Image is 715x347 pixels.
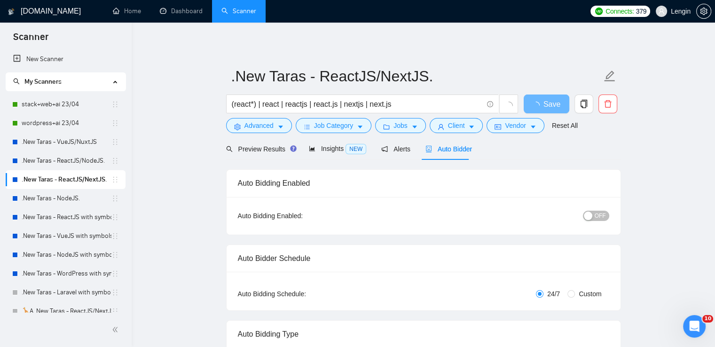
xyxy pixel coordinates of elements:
span: holder [111,232,119,240]
span: Job Category [314,120,353,131]
span: search [226,146,233,152]
span: NEW [346,144,366,154]
span: notification [381,146,388,152]
span: caret-down [530,123,536,130]
span: holder [111,195,119,202]
span: Connects: [605,6,634,16]
span: setting [234,123,241,130]
li: stack+web+ai 23/04 [6,95,126,114]
span: holder [111,176,119,183]
a: searchScanner [221,7,256,15]
button: setting [696,4,711,19]
span: robot [425,146,432,152]
span: caret-down [411,123,418,130]
img: upwork-logo.png [595,8,603,15]
span: loading [532,102,543,109]
span: Preview Results [226,145,294,153]
a: .New Taras - ReactJS with symbols [22,208,111,227]
a: New Scanner [13,50,118,69]
span: holder [111,138,119,146]
span: Client [448,120,465,131]
li: .New Taras - VueJS/NuxtJS [6,133,126,151]
a: wordpress+ai 23/04 [22,114,111,133]
span: caret-down [468,123,475,130]
button: copy [574,95,593,113]
a: dashboardDashboard [160,7,203,15]
span: Save [543,98,560,110]
span: holder [111,270,119,277]
li: .New Taras - ReactJS/NextJS. [6,170,126,189]
a: Reset All [552,120,578,131]
span: caret-down [357,123,363,130]
span: holder [111,119,119,127]
a: .New Taras - VueJS with symbols [22,227,111,245]
a: homeHome [113,7,141,15]
a: .New Taras - NodeJS with symbols [22,245,111,264]
span: edit [604,70,616,82]
span: Auto Bidder [425,145,472,153]
span: Custom [575,289,605,299]
span: holder [111,213,119,221]
button: idcardVendorcaret-down [487,118,544,133]
span: My Scanners [13,78,62,86]
input: Scanner name... [231,64,602,88]
span: Alerts [381,145,410,153]
a: .New Taras - Laravel with symbols [22,283,111,302]
a: .New Taras - ReactJS/NextJS. [22,170,111,189]
button: Save [524,95,569,113]
li: .New Taras - WordPress with symbols [6,264,126,283]
span: folder [383,123,390,130]
div: Auto Bidding Enabled [238,170,609,197]
a: setting [696,8,711,15]
span: 24/7 [543,289,564,299]
span: caret-down [277,123,284,130]
span: holder [111,101,119,108]
li: wordpress+ai 23/04 [6,114,126,133]
li: 🦒A .New Taras - ReactJS/NextJS usual 23/04 [6,302,126,321]
span: holder [111,251,119,259]
span: bars [304,123,310,130]
li: .New Taras - NodeJS. [6,189,126,208]
button: barsJob Categorycaret-down [296,118,371,133]
li: .New Taras - VueJS with symbols [6,227,126,245]
span: setting [697,8,711,15]
li: New Scanner [6,50,126,69]
span: idcard [495,123,501,130]
span: search [13,78,20,85]
div: Auto Bidding Enabled: [238,211,361,221]
span: Scanner [6,30,56,50]
iframe: Intercom live chat [683,315,706,338]
li: .New Taras - ReactJS/NodeJS. [6,151,126,170]
span: user [438,123,444,130]
img: logo [8,4,15,19]
div: Auto Bidding Schedule: [238,289,361,299]
span: double-left [112,325,121,334]
a: .New Taras - NodeJS. [22,189,111,208]
span: delete [599,100,617,108]
span: info-circle [487,101,493,107]
div: Auto Bidder Schedule [238,245,609,272]
a: .New Taras - VueJS/NuxtJS [22,133,111,151]
button: folderJobscaret-down [375,118,426,133]
a: stack+web+ai 23/04 [22,95,111,114]
span: user [658,8,665,15]
button: delete [598,95,617,113]
span: copy [575,100,593,108]
span: holder [111,157,119,165]
span: Vendor [505,120,526,131]
li: .New Taras - Laravel with symbols [6,283,126,302]
div: Tooltip anchor [289,144,298,153]
input: Search Freelance Jobs... [232,98,483,110]
a: .New Taras - WordPress with symbols [22,264,111,283]
li: .New Taras - NodeJS with symbols [6,245,126,264]
a: .New Taras - ReactJS/NodeJS. [22,151,111,170]
span: Insights [309,145,366,152]
span: holder [111,308,119,315]
a: 🦒A .New Taras - ReactJS/NextJS usual 23/04 [22,302,111,321]
button: settingAdvancedcaret-down [226,118,292,133]
span: holder [111,289,119,296]
span: Advanced [244,120,274,131]
span: 379 [636,6,646,16]
span: OFF [595,211,606,221]
span: Jobs [393,120,408,131]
